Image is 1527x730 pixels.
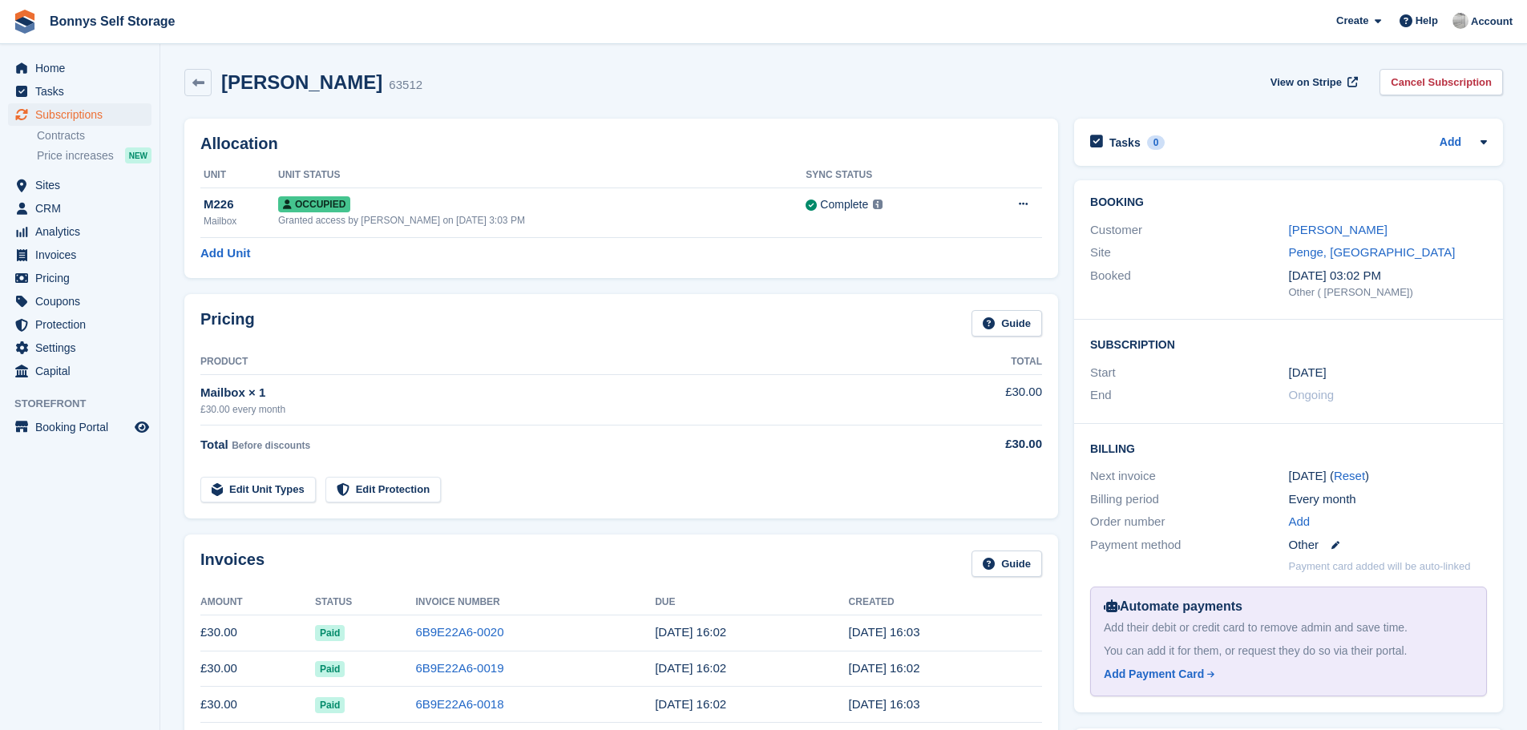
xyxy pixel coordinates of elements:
div: Billing period [1090,490,1288,509]
div: £30.00 [931,435,1042,454]
time: 2025-08-28 15:02:57 UTC [849,661,920,675]
a: Add [1289,513,1311,531]
img: stora-icon-8386f47178a22dfd0bd8f6a31ec36ba5ce8667c1dd55bd0f319d3a0aa187defe.svg [13,10,37,34]
h2: Allocation [200,135,1042,153]
div: [DATE] 03:02 PM [1289,267,1487,285]
time: 2025-08-29 15:02:32 UTC [655,661,726,675]
a: Guide [972,551,1042,577]
a: Price increases NEW [37,147,151,164]
a: Add Payment Card [1104,666,1467,683]
th: Product [200,349,931,375]
span: Storefront [14,396,160,412]
div: Granted access by [PERSON_NAME] on [DATE] 3:03 PM [278,213,806,228]
h2: Booking [1090,196,1487,209]
time: 2024-11-28 01:00:00 UTC [1289,364,1327,382]
th: Unit [200,163,278,188]
div: 63512 [389,76,422,95]
div: You can add it for them, or request they do so via their portal. [1104,643,1473,659]
a: menu [8,197,151,220]
img: icon-info-grey-7440780725fd019a000dd9b08b2336e03edf1995a4989e88bcd33f0948082b44.svg [873,200,883,209]
a: menu [8,220,151,243]
div: Add Payment Card [1104,666,1204,683]
th: Sync Status [806,163,970,188]
a: Edit Unit Types [200,477,316,503]
div: Start [1090,364,1288,382]
div: Next invoice [1090,467,1288,486]
a: Contracts [37,128,151,143]
th: Total [931,349,1042,375]
span: Capital [35,360,131,382]
span: Coupons [35,290,131,313]
div: NEW [125,147,151,163]
span: Protection [35,313,131,336]
h2: Tasks [1109,135,1141,150]
span: Paid [315,697,345,713]
a: View on Stripe [1264,69,1361,95]
a: Cancel Subscription [1380,69,1503,95]
span: Occupied [278,196,350,212]
a: menu [8,416,151,438]
div: Automate payments [1104,597,1473,616]
a: menu [8,244,151,266]
td: £30.00 [931,374,1042,425]
h2: [PERSON_NAME] [221,71,382,93]
td: £30.00 [200,651,315,687]
div: Other ( [PERSON_NAME]) [1289,284,1487,300]
div: Payment method [1090,536,1288,555]
span: Sites [35,174,131,196]
span: Price increases [37,148,114,163]
div: 0 [1147,135,1165,150]
a: [PERSON_NAME] [1289,223,1388,236]
h2: Invoices [200,551,265,577]
time: 2025-09-29 15:02:32 UTC [655,625,726,639]
div: Order number [1090,513,1288,531]
span: Invoices [35,244,131,266]
a: Penge, [GEOGRAPHIC_DATA] [1289,245,1456,259]
a: menu [8,267,151,289]
th: Created [849,590,1042,615]
th: Amount [200,590,315,615]
span: Total [200,438,228,451]
time: 2025-07-28 15:03:13 UTC [849,697,920,711]
a: Add Unit [200,244,250,263]
span: Create [1336,13,1368,29]
a: 6B9E22A6-0020 [415,625,503,639]
div: Site [1090,244,1288,262]
span: Ongoing [1289,388,1335,401]
span: Tasks [35,80,131,103]
a: Bonnys Self Storage [43,8,181,34]
a: menu [8,290,151,313]
th: Invoice Number [415,590,655,615]
span: CRM [35,197,131,220]
span: Help [1416,13,1438,29]
div: M226 [204,196,278,214]
td: £30.00 [200,687,315,723]
a: Reset [1334,469,1365,482]
a: Edit Protection [325,477,441,503]
a: menu [8,80,151,103]
a: Add [1440,134,1461,152]
p: Payment card added will be auto-linked [1289,559,1471,575]
span: Account [1471,14,1513,30]
a: 6B9E22A6-0019 [415,661,503,675]
time: 2025-07-29 15:02:32 UTC [655,697,726,711]
div: £30.00 every month [200,402,931,417]
h2: Subscription [1090,336,1487,352]
a: menu [8,103,151,126]
a: menu [8,57,151,79]
div: Booked [1090,267,1288,300]
div: Every month [1289,490,1487,509]
h2: Pricing [200,310,255,337]
span: Paid [315,625,345,641]
span: Pricing [35,267,131,289]
th: Status [315,590,415,615]
div: [DATE] ( ) [1289,467,1487,486]
div: Mailbox [204,214,278,228]
td: £30.00 [200,615,315,651]
h2: Billing [1090,440,1487,456]
a: menu [8,337,151,359]
th: Due [655,590,848,615]
div: End [1090,386,1288,405]
span: Before discounts [232,440,310,451]
span: Home [35,57,131,79]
